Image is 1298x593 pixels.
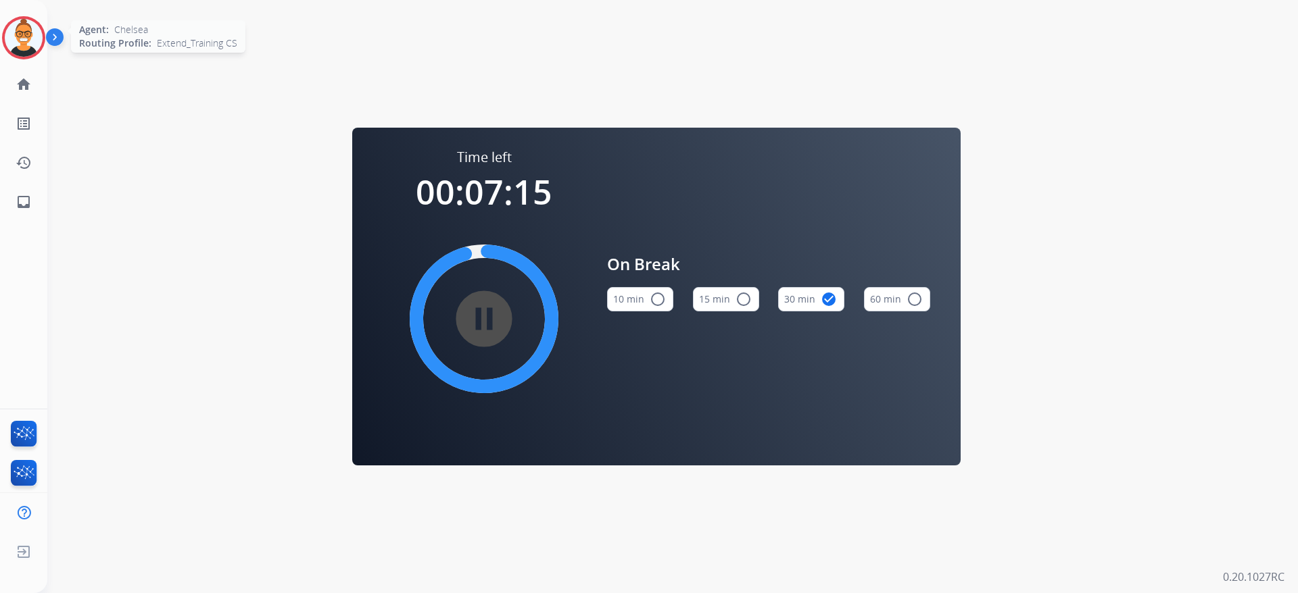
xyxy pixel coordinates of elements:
mat-icon: radio_button_unchecked [650,291,666,307]
span: Routing Profile: [79,36,151,50]
mat-icon: list_alt [16,115,32,132]
p: 0.20.1027RC [1223,569,1284,585]
button: 30 min [778,287,844,311]
span: On Break [607,252,930,276]
mat-icon: pause_circle_filled [476,311,492,327]
mat-icon: radio_button_unchecked [907,291,923,307]
mat-icon: radio_button_unchecked [736,291,752,307]
mat-icon: history [16,155,32,171]
mat-icon: home [16,76,32,93]
img: avatar [5,19,43,57]
span: 00:07:15 [416,169,552,215]
span: Chelsea [114,23,148,36]
button: 15 min [693,287,759,311]
button: 10 min [607,287,673,311]
span: Time left [457,148,512,167]
span: Agent: [79,23,109,36]
mat-icon: check_circle [821,291,837,307]
button: 60 min [864,287,930,311]
span: Extend_Training CS [157,36,237,50]
mat-icon: inbox [16,194,32,210]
